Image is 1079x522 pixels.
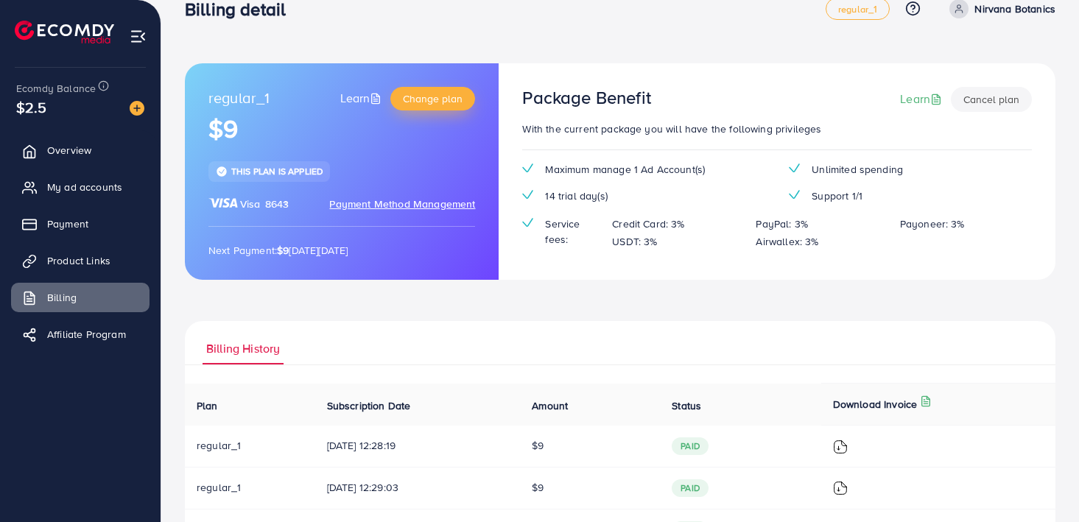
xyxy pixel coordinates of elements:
p: Payoneer: 3% [900,215,965,233]
h1: $9 [208,114,475,144]
span: Overview [47,143,91,158]
span: Payment [47,216,88,231]
span: My ad accounts [47,180,122,194]
span: paid [672,479,709,497]
span: Payment Method Management [329,197,475,211]
span: regular_1 [208,87,270,110]
img: menu [130,28,147,45]
p: Credit Card: 3% [612,215,684,233]
p: Download Invoice [833,395,918,413]
span: Ecomdy Balance [16,81,96,96]
a: Learn [340,90,385,107]
iframe: Chat [1016,456,1068,511]
img: tick [789,163,800,173]
h3: Package Benefit [522,87,650,108]
a: Overview [11,135,150,165]
img: ic-download-invoice.1f3c1b55.svg [833,481,848,495]
span: Change plan [403,91,463,106]
button: Cancel plan [951,87,1032,112]
p: With the current package you will have the following privileges [522,120,1032,138]
a: Billing [11,283,150,312]
a: Learn [900,91,945,107]
span: regular_1 [838,4,877,14]
button: Change plan [390,87,475,110]
p: USDT: 3% [612,233,657,250]
span: Billing [47,290,77,305]
img: brand [208,197,238,209]
img: tick [522,218,533,228]
span: [DATE] 12:29:03 [327,480,509,495]
span: regular_1 [197,480,241,495]
span: Maximum manage 1 Ad Account(s) [545,162,705,177]
img: ic-download-invoice.1f3c1b55.svg [833,440,848,454]
span: Service fees: [545,216,600,247]
span: Visa [240,197,261,211]
span: 14 trial day(s) [545,188,607,203]
span: paid [672,437,709,455]
span: $2.5 [16,96,47,118]
p: Airwallex: 3% [756,233,818,250]
span: [DATE] 12:28:19 [327,438,509,453]
span: Billing History [206,340,280,357]
span: Subscription Date [327,398,411,413]
a: Product Links [11,246,150,275]
span: 8643 [265,197,289,211]
span: Product Links [47,253,110,268]
span: Unlimited spending [812,162,903,177]
span: Status [672,398,701,413]
img: logo [15,21,114,43]
img: tick [789,190,800,200]
img: tick [216,166,228,177]
span: Plan [197,398,218,413]
span: This plan is applied [231,165,323,177]
strong: $9 [277,243,289,258]
p: PayPal: 3% [756,215,808,233]
span: $9 [532,438,544,453]
a: Payment [11,209,150,239]
a: Affiliate Program [11,320,150,349]
span: Amount [532,398,568,413]
span: regular_1 [197,438,241,453]
img: tick [522,163,533,173]
p: Next Payment: [DATE][DATE] [208,241,475,259]
a: My ad accounts [11,172,150,202]
span: $9 [532,480,544,495]
span: Support 1/1 [812,188,862,203]
img: tick [522,190,533,200]
span: Affiliate Program [47,327,126,342]
img: image [130,101,144,116]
